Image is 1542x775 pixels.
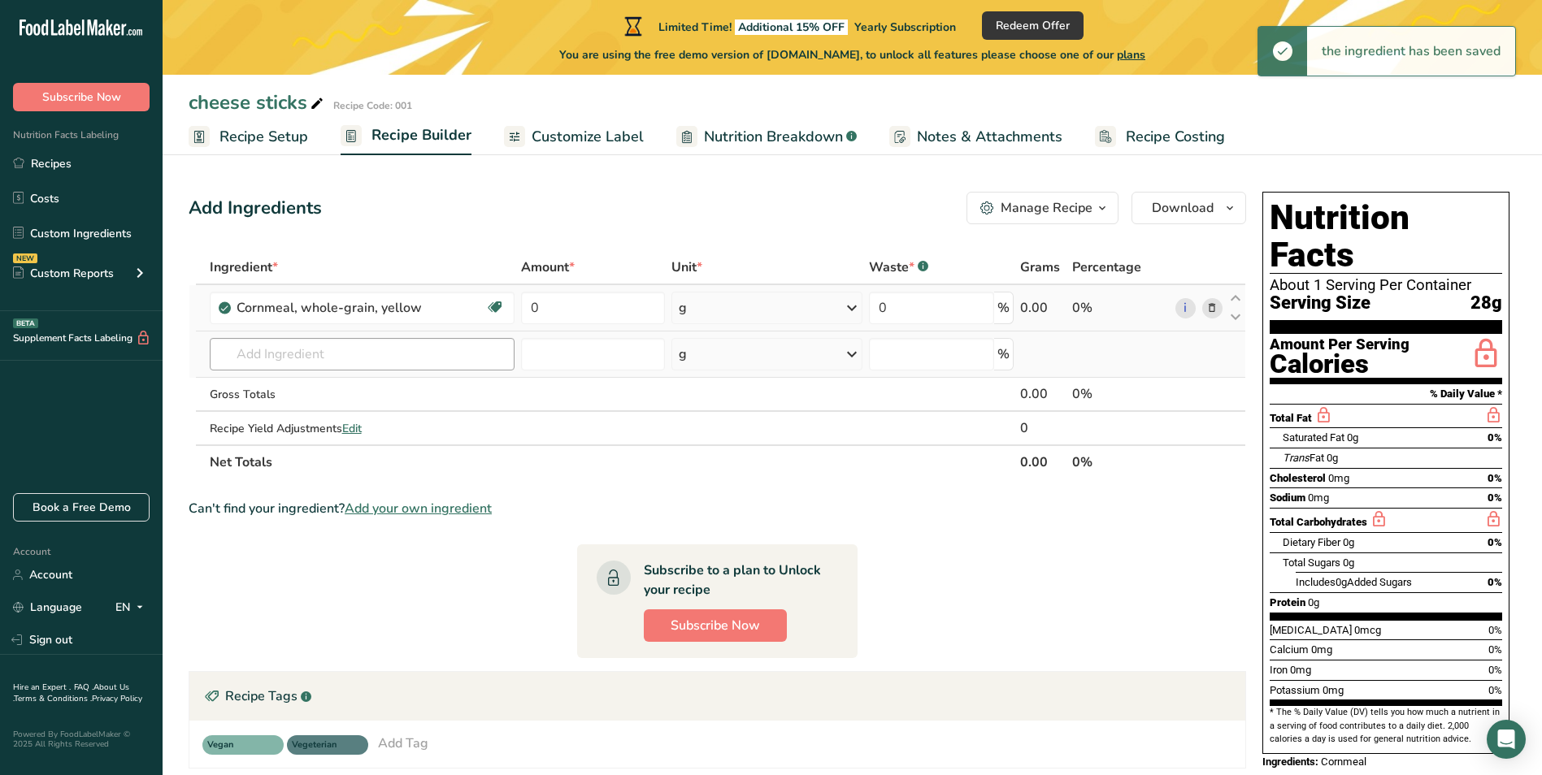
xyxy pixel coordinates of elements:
[1488,431,1502,444] span: 0%
[1095,119,1225,155] a: Recipe Costing
[115,598,150,617] div: EN
[13,265,114,282] div: Custom Reports
[1307,27,1515,76] div: the ingredient has been saved
[1343,536,1354,548] span: 0g
[1283,452,1310,464] i: Trans
[1020,298,1066,318] div: 0.00
[869,258,928,277] div: Waste
[210,338,515,370] input: Add Ingredient
[1262,756,1318,768] span: Ingredients:
[1336,576,1347,588] span: 0g
[1488,491,1502,504] span: 0%
[1354,624,1381,636] span: 0mcg
[854,19,956,35] span: Yearly Subscription
[671,258,702,277] span: Unit
[521,258,575,277] span: Amount
[1487,720,1526,759] div: Open Intercom Messenger
[1132,192,1246,224] button: Download
[679,298,687,318] div: g
[74,682,93,693] a: FAQ .
[671,616,760,635] span: Subscribe Now
[1321,756,1366,768] span: Cornmeal
[532,126,644,148] span: Customize Label
[333,98,412,113] div: Recipe Code: 001
[1270,199,1502,274] h1: Nutrition Facts
[1347,431,1358,444] span: 0g
[13,318,38,328] div: BETA
[1270,491,1305,504] span: Sodium
[210,420,515,437] div: Recipe Yield Adjustments
[1270,706,1502,746] section: * The % Daily Value (DV) tells you how much a nutrient in a serving of food contributes to a dail...
[1270,596,1305,608] span: Protein
[1488,684,1502,696] span: 0%
[1270,353,1410,376] div: Calories
[1017,444,1069,478] th: 0.00
[621,16,956,36] div: Limited Time!
[1117,47,1145,63] span: plans
[189,499,1246,518] div: Can't find your ingredient?
[1296,576,1412,588] span: Includes Added Sugars
[1283,431,1344,444] span: Saturated Fat
[1283,556,1340,569] span: Total Sugars
[644,561,825,600] div: Subscribe to a plan to Unlock your recipe
[1126,126,1225,148] span: Recipe Costing
[1283,452,1324,464] span: Fat
[342,421,362,436] span: Edit
[1072,298,1169,318] div: 0%
[1072,384,1169,404] div: 0%
[1270,337,1410,353] div: Amount Per Serving
[189,119,308,155] a: Recipe Setup
[1020,418,1066,438] div: 0
[996,17,1070,34] span: Redeem Offer
[1343,556,1354,569] span: 0g
[237,298,440,318] div: Cornmeal, whole-grain, yellow
[210,386,515,403] div: Gross Totals
[1001,198,1092,218] div: Manage Recipe
[210,258,278,277] span: Ingredient
[1175,298,1196,318] a: i
[1020,258,1060,277] span: Grams
[1270,384,1502,404] section: % Daily Value *
[378,734,428,753] div: Add Tag
[13,682,129,704] a: About Us .
[1270,277,1502,293] div: About 1 Serving Per Container
[13,730,150,749] div: Powered By FoodLabelMaker © 2025 All Rights Reserved
[1328,472,1349,484] span: 0mg
[1020,384,1066,404] div: 0.00
[889,119,1062,155] a: Notes & Attachments
[676,119,857,155] a: Nutrition Breakdown
[1488,472,1502,484] span: 0%
[1069,444,1172,478] th: 0%
[1152,198,1214,218] span: Download
[1270,293,1370,314] span: Serving Size
[1270,412,1312,424] span: Total Fat
[13,682,71,693] a: Hire an Expert .
[371,124,471,146] span: Recipe Builder
[292,738,349,752] span: Vegeterian
[1290,664,1311,676] span: 0mg
[189,672,1245,721] div: Recipe Tags
[219,126,308,148] span: Recipe Setup
[1308,596,1319,608] span: 0g
[1488,643,1502,656] span: 0%
[1270,516,1367,528] span: Total Carbohydrates
[504,119,644,155] a: Customize Label
[1488,624,1502,636] span: 0%
[1270,472,1326,484] span: Cholesterol
[13,83,150,111] button: Subscribe Now
[679,344,687,364] div: g
[13,593,82,621] a: Language
[1270,684,1320,696] span: Potassium
[559,46,1145,63] span: You are using the free demo version of [DOMAIN_NAME], to unlock all features please choose one of...
[704,126,843,148] span: Nutrition Breakdown
[42,89,121,106] span: Subscribe Now
[207,738,264,752] span: Vegan
[206,444,1017,478] th: Net Totals
[1270,624,1352,636] span: [MEDICAL_DATA]
[1488,536,1502,548] span: 0%
[966,192,1118,224] button: Manage Recipe
[13,253,37,263] div: NEW
[13,493,150,522] a: Book a Free Demo
[1311,643,1332,656] span: 0mg
[189,195,322,222] div: Add Ingredients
